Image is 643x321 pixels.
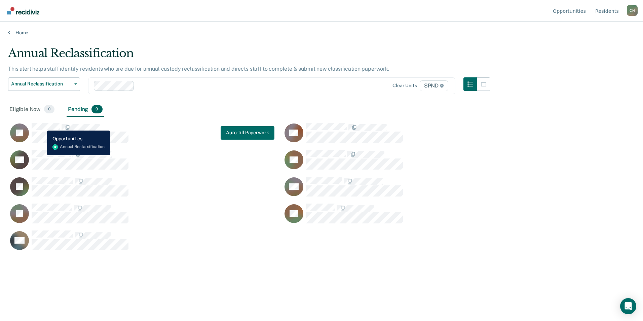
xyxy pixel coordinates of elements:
[11,81,72,87] span: Annual Reclassification
[221,126,274,140] button: Auto-fill Paperwork
[8,66,389,72] p: This alert helps staff identify residents who are due for annual custody reclassification and dir...
[8,102,56,117] div: Eligible Now0
[627,5,638,16] button: Profile dropdown button
[282,176,557,203] div: CaseloadOpportunityCell-00483996
[282,122,557,149] div: CaseloadOpportunityCell-00242367
[8,203,282,230] div: CaseloadOpportunityCell-00330831
[420,80,448,91] span: SPND
[67,102,104,117] div: Pending9
[8,30,635,36] a: Home
[8,46,490,66] div: Annual Reclassification
[8,230,282,257] div: CaseloadOpportunityCell-00100152
[8,77,80,91] button: Annual Reclassification
[8,149,282,176] div: CaseloadOpportunityCell-00585303
[282,149,557,176] div: CaseloadOpportunityCell-00246178
[44,105,54,114] span: 0
[620,298,636,314] div: Open Intercom Messenger
[282,203,557,230] div: CaseloadOpportunityCell-00464910
[221,126,274,140] a: Navigate to form link
[7,7,39,14] img: Recidiviz
[8,176,282,203] div: CaseloadOpportunityCell-00598319
[627,5,638,16] div: C N
[8,122,282,149] div: CaseloadOpportunityCell-00496972
[392,83,417,88] div: Clear units
[91,105,102,114] span: 9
